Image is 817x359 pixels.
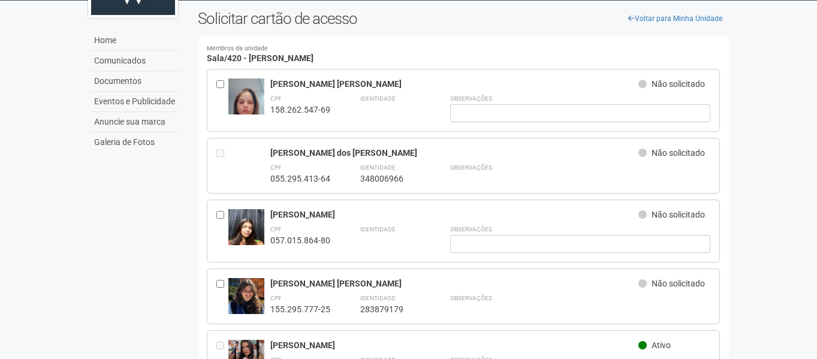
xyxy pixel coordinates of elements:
strong: CPF [270,164,282,171]
div: [PERSON_NAME] [PERSON_NAME] [270,79,639,89]
div: 283879179 [360,304,420,315]
img: user.jpg [228,278,264,326]
strong: Identidade [360,226,396,233]
a: Eventos e Publicidade [91,92,180,112]
div: 057.015.864-80 [270,235,330,246]
a: Home [91,31,180,51]
strong: Identidade [360,295,396,301]
span: Não solicitado [652,279,705,288]
strong: Identidade [360,95,396,102]
span: Não solicitado [652,148,705,158]
strong: Observações [450,295,492,301]
small: Membros da unidade [207,46,720,52]
strong: Observações [450,226,492,233]
div: 055.295.413-64 [270,173,330,184]
div: [PERSON_NAME] [PERSON_NAME] [270,278,639,289]
a: Anuncie sua marca [91,112,180,132]
div: [PERSON_NAME] [270,209,639,220]
span: Ativo [652,340,671,350]
strong: Observações [450,95,492,102]
a: Galeria de Fotos [91,132,180,152]
a: Comunicados [91,51,180,71]
img: user.jpg [228,209,264,257]
div: 348006966 [360,173,420,184]
span: Não solicitado [652,79,705,89]
img: user.jpg [228,79,264,143]
a: Voltar para Minha Unidade [622,10,729,28]
a: Documentos [91,71,180,92]
div: 158.262.547-69 [270,104,330,115]
span: Não solicitado [652,210,705,219]
strong: CPF [270,295,282,301]
strong: CPF [270,95,282,102]
div: [PERSON_NAME] dos [PERSON_NAME] [270,147,639,158]
strong: Identidade [360,164,396,171]
div: 155.295.777-25 [270,304,330,315]
div: [PERSON_NAME] [270,340,639,351]
strong: CPF [270,226,282,233]
h4: Sala/420 - [PERSON_NAME] [207,46,720,63]
h2: Solicitar cartão de acesso [198,10,729,28]
strong: Observações [450,164,492,171]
